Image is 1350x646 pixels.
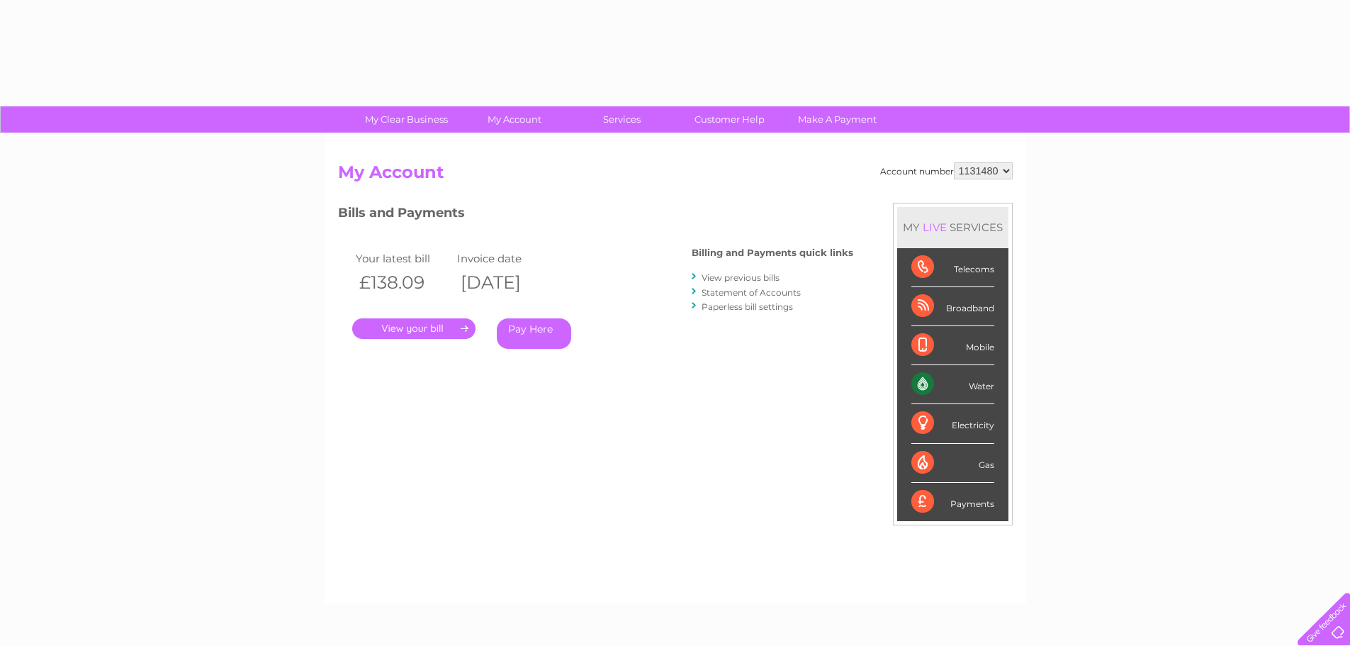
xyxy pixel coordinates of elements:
th: [DATE] [454,268,556,297]
a: My Clear Business [348,106,465,133]
div: MY SERVICES [897,207,1008,247]
div: Telecoms [911,248,994,287]
a: Pay Here [497,318,571,349]
div: Broadband [911,287,994,326]
td: Invoice date [454,249,556,268]
div: Mobile [911,326,994,365]
div: Account number [880,162,1013,179]
a: Paperless bill settings [702,301,793,312]
a: My Account [456,106,573,133]
div: LIVE [920,221,950,234]
td: Your latest bill [352,249,454,268]
a: Customer Help [671,106,788,133]
a: View previous bills [702,272,780,283]
div: Payments [911,483,994,521]
h3: Bills and Payments [338,203,853,228]
a: Statement of Accounts [702,287,801,298]
h4: Billing and Payments quick links [692,247,853,258]
th: £138.09 [352,268,454,297]
h2: My Account [338,162,1013,189]
a: . [352,318,476,339]
div: Gas [911,444,994,483]
div: Water [911,365,994,404]
a: Services [563,106,680,133]
a: Make A Payment [779,106,896,133]
div: Electricity [911,404,994,443]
